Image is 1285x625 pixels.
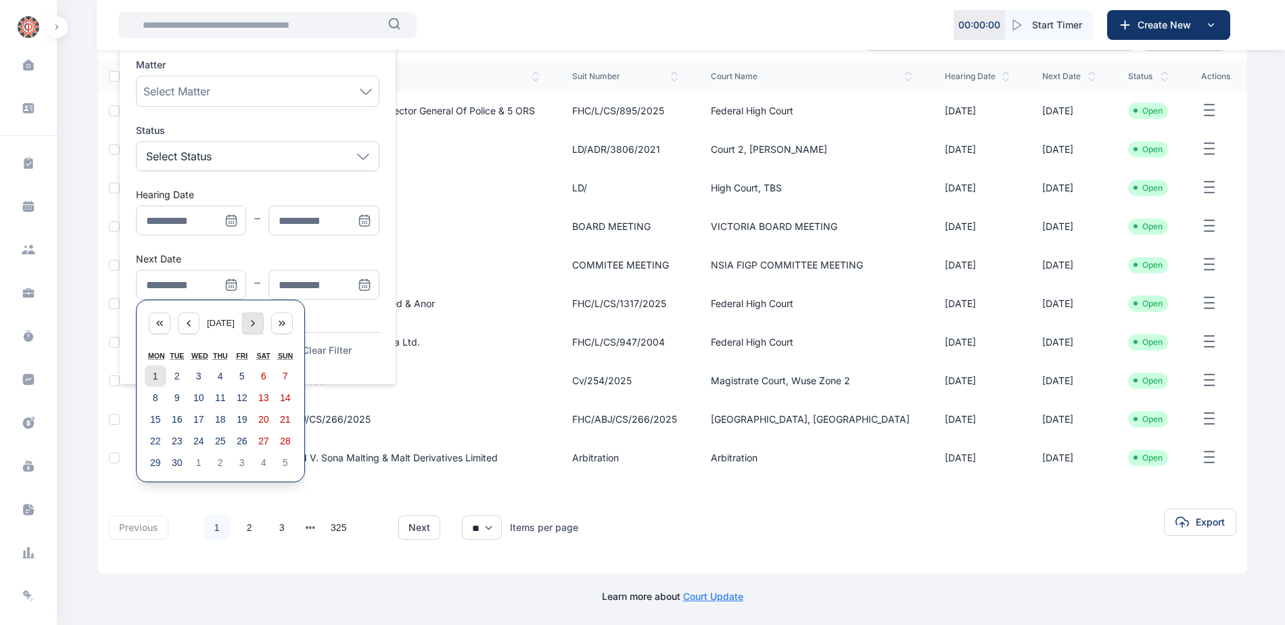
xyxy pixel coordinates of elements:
abbr: Sunday [278,352,293,360]
span: court name [711,71,912,82]
td: [DATE] [1026,91,1111,130]
li: Open [1134,106,1163,116]
abbr: 6 September 2025 [261,371,266,381]
abbr: 29 September 2025 [150,457,161,468]
td: NSIA FIGP COMMITTEE MEETING [695,246,929,284]
li: Open [1134,375,1163,386]
td: LD/ [556,168,695,207]
button: 22 September 2025 [145,430,166,452]
button: next [398,515,440,540]
button: 6 September 2025 [253,365,275,387]
abbr: 16 September 2025 [172,414,183,425]
button: 27 September 2025 [253,430,275,452]
button: [DATE] [207,312,234,334]
button: 16 September 2025 [166,409,188,430]
button: 28 September 2025 [275,430,296,452]
li: 325 [325,514,352,541]
abbr: 1 October 2025 [196,457,202,468]
td: LD/ADR/3806/2021 [556,130,695,168]
td: [DATE] [1026,246,1111,284]
button: 3 October 2025 [231,452,253,473]
p: Select Status [146,148,212,164]
abbr: Friday [236,352,248,360]
td: [DATE] [929,207,1027,246]
abbr: Wednesday [191,352,208,360]
div: Items per page [510,521,578,534]
td: High Court, TBS [695,168,929,207]
td: FHC/ABJ/CS/266/2025 [556,400,695,438]
button: 1 October 2025 [188,452,210,473]
button: 26 September 2025 [231,430,253,452]
button: Start Timer [1005,10,1093,40]
abbr: 21 September 2025 [280,414,291,425]
td: [GEOGRAPHIC_DATA], [GEOGRAPHIC_DATA] [695,400,929,438]
button: next page [305,518,315,537]
abbr: 2 September 2025 [174,371,180,381]
abbr: 19 September 2025 [237,414,248,425]
td: FHC/L/CS/1317/2025 [556,284,695,323]
td: [DATE] [1026,168,1111,207]
span: Select Matter [143,83,210,99]
td: Federal High Court [695,323,929,361]
button: 10 September 2025 [188,387,210,409]
a: 325 [326,515,352,540]
button: 25 September 2025 [210,430,231,452]
td: [DATE] [1026,438,1111,477]
button: Create New [1107,10,1230,40]
button: 1 September 2025 [145,365,166,387]
button: 29 September 2025 [145,452,166,473]
a: 1 [204,515,230,540]
button: 2 September 2025 [166,365,188,387]
abbr: 20 September 2025 [258,414,269,425]
button: 19 September 2025 [231,409,253,430]
button: 18 September 2025 [210,409,231,430]
span: actions [1201,71,1231,82]
span: [DATE] [207,318,235,328]
abbr: 15 September 2025 [150,414,161,425]
li: 下一页 [358,518,377,537]
abbr: 5 September 2025 [239,371,245,381]
abbr: 26 September 2025 [237,436,248,446]
button: 9 September 2025 [166,387,188,409]
abbr: 28 September 2025 [280,436,291,446]
span: hearing date [945,71,1010,82]
abbr: Tuesday [170,352,184,360]
abbr: 13 September 2025 [258,392,269,403]
abbr: 2 October 2025 [218,457,223,468]
abbr: 4 October 2025 [261,457,266,468]
abbr: 1 September 2025 [153,371,158,381]
li: Open [1134,414,1163,425]
abbr: 9 September 2025 [174,392,180,403]
td: Court 2, [PERSON_NAME] [695,130,929,168]
td: Magistrate Court, Wuse Zone 2 [695,361,929,400]
td: [DATE] [929,361,1027,400]
abbr: 22 September 2025 [150,436,161,446]
abbr: 23 September 2025 [172,436,183,446]
li: 1 [204,514,231,541]
button: 5 September 2025 [231,365,253,387]
td: COMMITEE MEETING [556,246,695,284]
td: FHC/L/CS/947/2004 [556,323,695,361]
button: 2 October 2025 [210,452,231,473]
abbr: 17 September 2025 [193,414,204,425]
abbr: Saturday [257,352,271,360]
td: Arbitration [695,438,929,477]
button: 13 September 2025 [253,387,275,409]
button: 14 September 2025 [275,387,296,409]
a: Meristem Wealth Management Limited v. Sona Malting & Malt Derivatives Limited [136,452,498,463]
abbr: 12 September 2025 [237,392,248,403]
button: previous [109,515,168,540]
td: [DATE] [1026,284,1111,323]
li: Open [1134,298,1163,309]
abbr: Monday [148,352,165,360]
abbr: 5 October 2025 [283,457,288,468]
td: [DATE] [929,284,1027,323]
button: 3 September 2025 [188,365,210,387]
abbr: 24 September 2025 [193,436,204,446]
td: BOARD MEETING [556,207,695,246]
td: [DATE] [929,400,1027,438]
td: [DATE] [929,323,1027,361]
button: 4 September 2025 [210,365,231,387]
td: [DATE] [1026,130,1111,168]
